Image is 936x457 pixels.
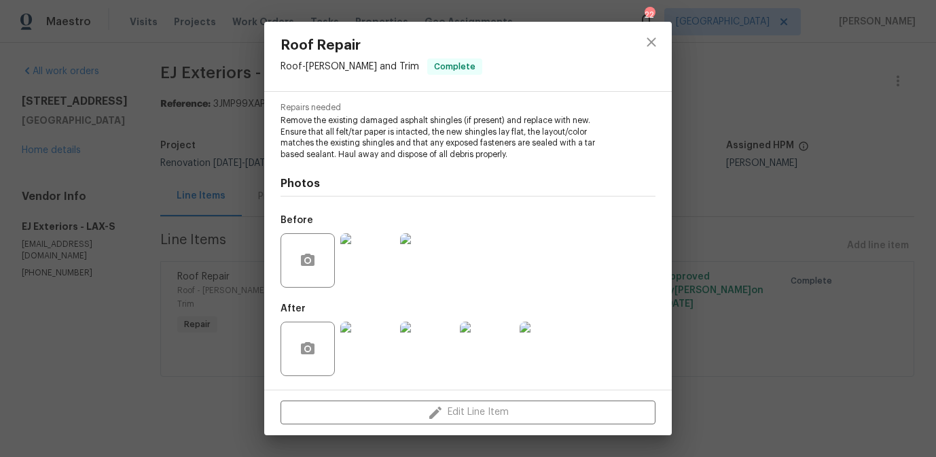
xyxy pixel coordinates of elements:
[281,103,655,112] span: Repairs needed
[635,26,668,58] button: close
[281,304,306,314] h5: After
[281,115,618,160] span: Remove the existing damaged asphalt shingles (if present) and replace with new. Ensure that all f...
[281,177,655,190] h4: Photos
[281,216,313,225] h5: Before
[429,60,481,73] span: Complete
[281,38,482,53] span: Roof Repair
[281,62,419,71] span: Roof - [PERSON_NAME] and Trim
[645,8,654,22] div: 22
